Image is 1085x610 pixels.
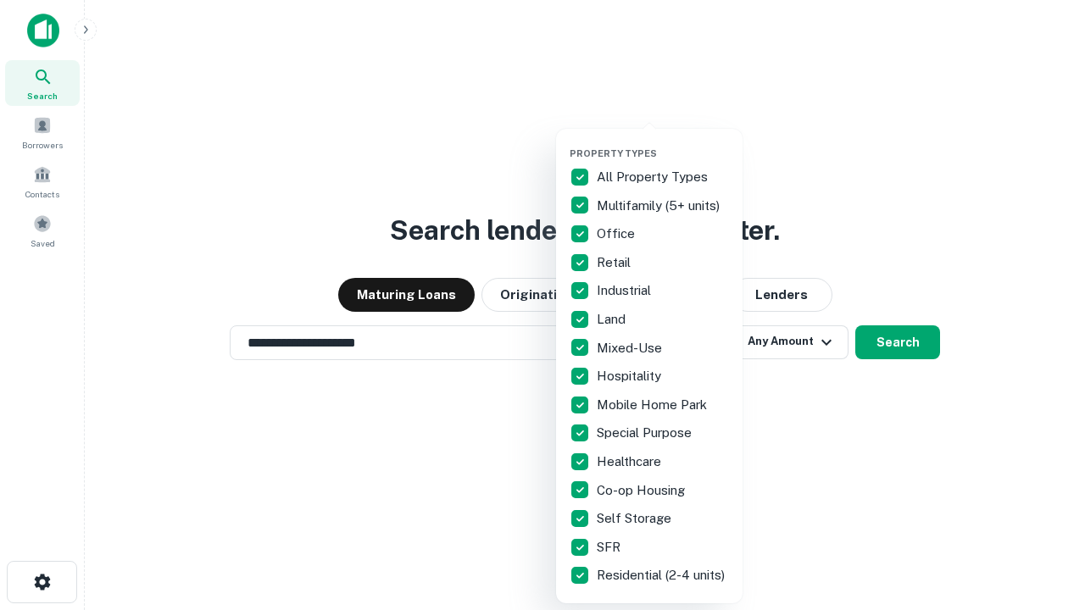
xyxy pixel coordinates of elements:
p: Mobile Home Park [597,395,710,415]
p: Co-op Housing [597,480,688,501]
p: Mixed-Use [597,338,665,358]
span: Property Types [570,148,657,158]
p: Healthcare [597,452,665,472]
p: Industrial [597,280,654,301]
p: Residential (2-4 units) [597,565,728,585]
p: Multifamily (5+ units) [597,196,723,216]
iframe: Chat Widget [1000,474,1085,556]
p: Self Storage [597,508,675,529]
p: Retail [597,252,634,273]
p: Office [597,224,638,244]
p: Special Purpose [597,423,695,443]
p: SFR [597,537,624,557]
p: Land [597,309,629,330]
p: All Property Types [597,167,711,187]
p: Hospitality [597,366,665,386]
